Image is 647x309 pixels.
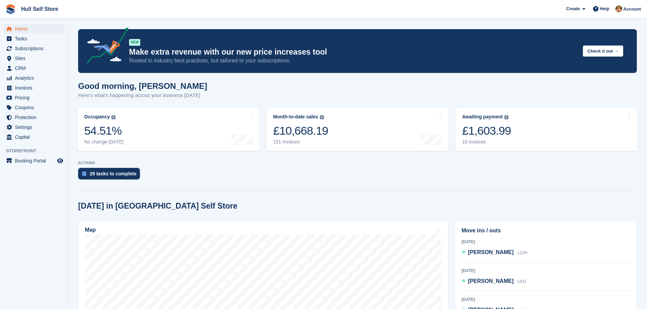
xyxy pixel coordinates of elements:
[462,296,630,303] div: [DATE]
[15,93,56,102] span: Pricing
[15,113,56,122] span: Protection
[3,63,64,73] a: menu
[462,268,630,274] div: [DATE]
[266,108,448,151] a: Month-to-date sales £10,668.19 151 invoices
[15,63,56,73] span: CRM
[77,108,259,151] a: Occupancy 54.51% No change [DATE]
[3,122,64,132] a: menu
[15,83,56,93] span: Invoices
[78,201,237,211] h2: [DATE] in [GEOGRAPHIC_DATA] Self Store
[129,39,140,46] div: NEW
[78,161,637,165] p: ACTIONS
[600,5,609,12] span: Help
[84,114,110,120] div: Occupancy
[518,279,526,284] span: L03J
[468,249,514,255] span: [PERSON_NAME]
[85,227,96,233] h2: Map
[3,103,64,112] a: menu
[3,132,64,142] a: menu
[583,45,623,57] button: Check it out →
[84,139,124,145] div: No change [DATE]
[15,73,56,83] span: Analytics
[3,156,64,166] a: menu
[462,124,511,138] div: £1,603.99
[15,122,56,132] span: Settings
[78,168,143,183] a: 29 tasks to complete
[273,114,318,120] div: Month-to-date sales
[273,124,328,138] div: £10,668.19
[320,115,324,119] img: icon-info-grey-7440780725fd019a000dd9b08b2336e03edf1995a4989e88bcd33f0948082b44.svg
[504,115,508,119] img: icon-info-grey-7440780725fd019a000dd9b08b2336e03edf1995a4989e88bcd33f0948082b44.svg
[15,54,56,63] span: Sites
[3,73,64,83] a: menu
[273,139,328,145] div: 151 invoices
[18,3,61,15] a: Hull Self Store
[566,5,580,12] span: Create
[462,277,526,286] a: [PERSON_NAME] L03J
[462,114,503,120] div: Awaiting payment
[15,34,56,43] span: Tasks
[3,83,64,93] a: menu
[129,47,577,57] p: Make extra revenue with our new price increases tool
[82,172,86,176] img: task-75834270c22a3079a89374b754ae025e5fb1db73e45f91037f5363f120a921f8.svg
[78,81,207,91] h1: Good morning, [PERSON_NAME]
[518,250,527,255] span: L12H
[3,24,64,34] a: menu
[81,27,129,66] img: price-adjustments-announcement-icon-8257ccfd72463d97f412b2fc003d46551f7dbcb40ab6d574587a9cd5c0d94...
[3,54,64,63] a: menu
[15,132,56,142] span: Capital
[462,239,630,245] div: [DATE]
[3,34,64,43] a: menu
[5,4,16,14] img: stora-icon-8386f47178a22dfd0bd8f6a31ec36ba5ce8667c1dd55bd0f319d3a0aa187defe.svg
[462,248,527,257] a: [PERSON_NAME] L12H
[56,157,64,165] a: Preview store
[455,108,637,151] a: Awaiting payment £1,603.99 16 invoices
[468,278,514,284] span: [PERSON_NAME]
[615,5,622,12] img: Andy
[15,24,56,34] span: Home
[623,6,641,13] span: Account
[129,57,577,64] p: Rooted in industry best practices, but tailored to your subscriptions.
[462,139,511,145] div: 16 invoices
[78,92,207,99] p: Here's what's happening across your business [DATE]
[3,93,64,102] a: menu
[6,148,68,154] span: Storefront
[111,115,115,119] img: icon-info-grey-7440780725fd019a000dd9b08b2336e03edf1995a4989e88bcd33f0948082b44.svg
[15,156,56,166] span: Booking Portal
[15,44,56,53] span: Subscriptions
[3,113,64,122] a: menu
[90,171,137,176] div: 29 tasks to complete
[3,44,64,53] a: menu
[462,227,630,235] h2: Move ins / outs
[84,124,124,138] div: 54.51%
[15,103,56,112] span: Coupons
